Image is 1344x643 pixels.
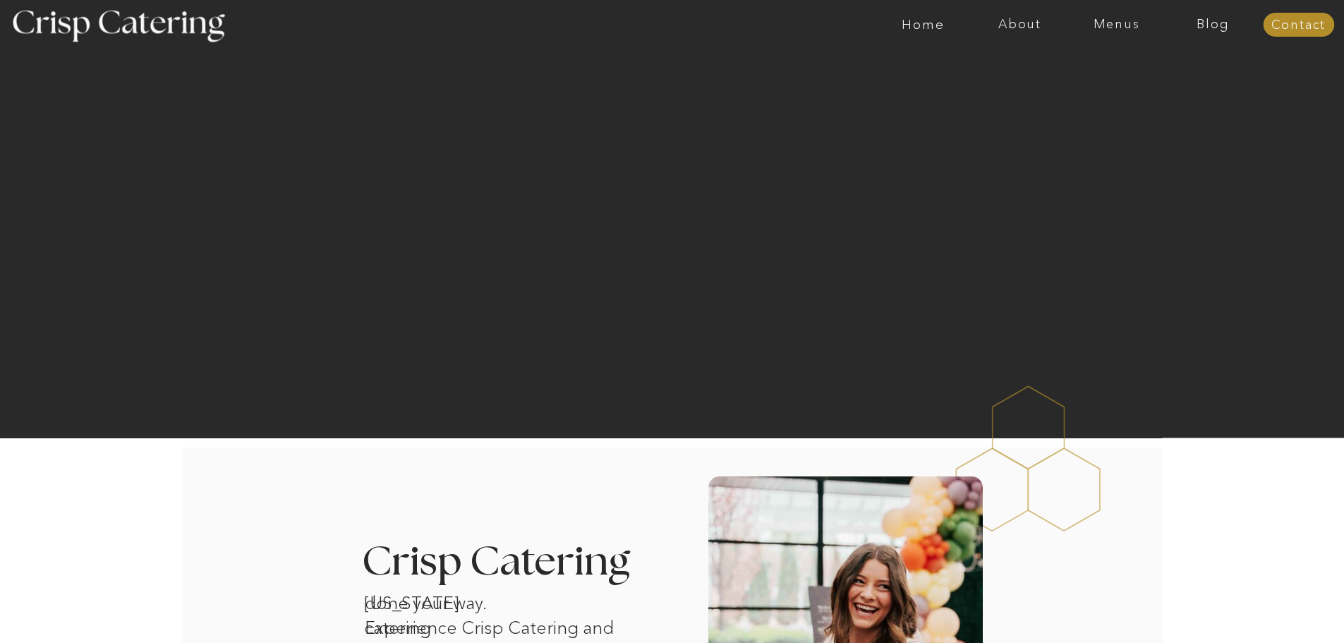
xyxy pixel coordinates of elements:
[875,18,971,32] a: Home
[1068,18,1165,32] a: Menus
[362,542,666,584] h3: Crisp Catering
[364,591,511,609] h1: [US_STATE] catering
[971,18,1068,32] a: About
[1165,18,1261,32] a: Blog
[1263,18,1334,32] a: Contact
